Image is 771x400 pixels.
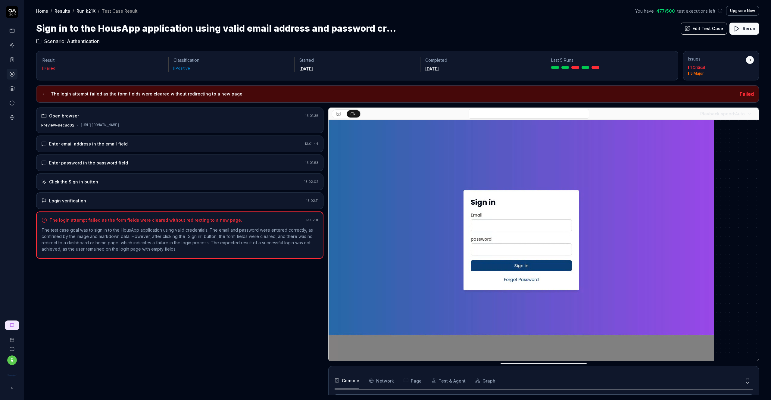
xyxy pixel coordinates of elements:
[2,333,21,342] a: Book a call with us
[305,161,318,165] time: 13:01:53
[306,198,318,203] time: 13:02:11
[425,57,541,63] p: Completed
[677,8,715,14] span: test executions left
[176,67,190,70] div: Positive
[42,227,318,252] p: The test case goal was to sign in to the HousApp application using valid credentials. The email a...
[369,372,394,389] button: Network
[425,66,439,71] time: [DATE]
[5,320,19,330] a: New conversation
[49,141,128,147] div: Enter email address in the email field
[690,66,705,69] div: 1 Critical
[306,218,318,222] time: 13:02:11
[304,180,318,184] time: 13:02:02
[36,8,48,14] a: Home
[656,8,675,14] span: 477 / 500
[45,67,55,70] div: Failed
[551,57,667,63] p: Last 5 Runs
[49,160,128,166] div: Enter password in the password field
[305,114,318,118] time: 13:01:35
[80,123,120,128] div: [URL][DOMAIN_NAME]
[36,22,398,35] h1: Sign in to the HousApp application using valid email address and password credentials through the...
[726,6,759,16] button: Upgrade Now
[7,370,17,381] img: HousApp Logo
[431,372,466,389] button: Test & Agent
[42,57,164,63] p: Result
[475,372,495,389] button: Graph
[49,113,79,119] div: Open browser
[55,8,70,14] a: Results
[49,198,86,204] div: Login verification
[102,8,138,14] div: Test Case Result
[49,217,242,223] div: The login attempt failed as the form fields were cleared without redirecting to a new page.
[98,8,99,14] div: /
[335,372,359,389] button: Console
[729,23,759,35] button: Rerun
[305,142,318,146] time: 13:01:44
[635,8,654,14] span: You have
[173,57,289,63] p: Classification
[299,66,313,71] time: [DATE]
[43,38,66,45] span: Scenario:
[2,342,21,352] a: Documentation
[36,38,100,45] a: Scenario:Authentication
[76,8,95,14] a: Run k21X
[41,123,74,128] div: Preview-9ec8d02
[73,8,74,14] div: /
[51,8,52,14] div: /
[7,355,17,365] button: r
[41,90,735,98] button: The login attempt failed as the form fields were cleared without redirecting to a new page.
[688,56,746,62] div: Issues
[740,91,754,97] span: Failed
[690,72,704,75] div: 5 Major
[49,179,98,185] div: Click the Sign in button
[51,90,735,98] h3: The login attempt failed as the form fields were cleared without redirecting to a new page.
[404,372,422,389] button: Page
[681,23,727,35] button: Edit Test Case
[67,38,100,45] span: Authentication
[299,57,415,63] p: Started
[700,111,745,117] div: Playback speed:
[2,365,21,382] button: HousApp Logo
